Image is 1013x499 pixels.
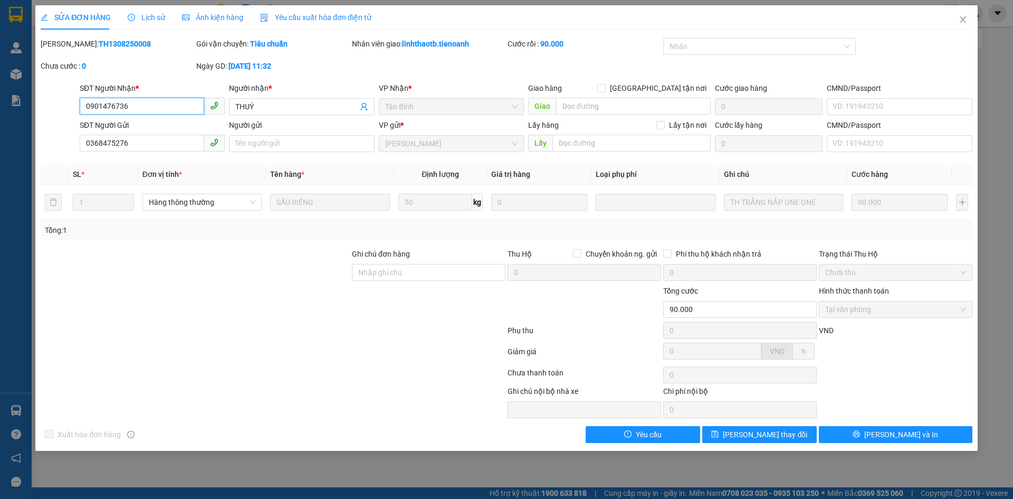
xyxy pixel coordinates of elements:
div: Người nhận [229,82,374,94]
input: Cước giao hàng [715,98,823,115]
span: Yêu cầu xuất hóa đơn điện tử [260,13,371,22]
div: CMND/Passport [827,82,972,94]
div: Tổng: 1 [45,224,391,236]
span: Tại văn phòng [825,302,966,317]
input: VD: Bàn, Ghế [270,194,389,211]
div: Gói vận chuyển: [196,38,350,50]
span: % [801,347,806,355]
div: Chưa cước : [41,60,194,72]
span: phone [210,101,218,110]
div: Trạng thái Thu Hộ [819,248,972,260]
div: VP gửi [379,119,524,131]
label: Ghi chú đơn hàng [352,250,410,258]
span: VND [770,347,785,355]
div: SĐT Người Gửi [80,119,225,131]
button: plus [956,194,968,211]
span: kg [472,194,483,211]
div: CMND/Passport [827,119,972,131]
input: Ghi Chú [724,194,843,211]
div: SĐT Người Nhận [80,82,225,94]
label: Hình thức thanh toán [819,287,889,295]
div: Cước rồi : [508,38,661,50]
span: clock-circle [128,14,135,21]
span: [PERSON_NAME] thay đổi [723,429,807,440]
b: 0 [82,62,86,70]
span: exclamation-circle [624,430,632,439]
span: Ảnh kiện hàng [182,13,243,22]
b: linhthaotb.tienoanh [402,40,469,48]
span: VND [819,326,834,335]
label: Cước lấy hàng [715,121,762,129]
span: phone [210,138,218,147]
div: Ghi chú nội bộ nhà xe [508,385,661,401]
span: Tân Bình [385,99,518,115]
input: Ghi chú đơn hàng [352,264,505,281]
div: Nhân viên giao: [352,38,505,50]
span: Lấy [528,135,552,152]
div: Người gửi [229,119,374,131]
span: Tổng cước [663,287,698,295]
div: Giảm giá [506,346,662,364]
span: Giao hàng [528,84,562,92]
span: close [959,15,967,24]
span: Phí thu hộ khách nhận trả [672,248,766,260]
span: Hàng thông thường [149,194,255,210]
input: Dọc đường [556,98,711,115]
button: printer[PERSON_NAME] và In [819,426,972,443]
b: [DATE] 11:32 [228,62,271,70]
div: Chi phí nội bộ [663,385,817,401]
span: Định lượng [422,170,459,178]
input: 0 [852,194,948,211]
label: Cước giao hàng [715,84,767,92]
div: Chưa thanh toán [506,367,662,385]
th: Loại phụ phí [591,164,719,185]
button: save[PERSON_NAME] thay đổi [702,426,817,443]
div: [PERSON_NAME]: [41,38,194,50]
span: Giao [528,98,556,115]
span: VP Nhận [379,84,408,92]
div: Ngày GD: [196,60,350,72]
span: Chuyển khoản ng. gửi [581,248,661,260]
span: save [711,430,719,439]
span: info-circle [127,431,135,438]
b: 90.000 [540,40,563,48]
span: printer [853,430,860,439]
span: Lấy hàng [528,121,559,129]
input: Cước lấy hàng [715,135,823,152]
span: [GEOGRAPHIC_DATA] tận nơi [606,82,711,94]
span: user-add [360,102,368,111]
button: Close [948,5,978,35]
span: edit [41,14,48,21]
th: Ghi chú [720,164,847,185]
span: Yêu cầu [636,429,662,440]
span: Cước hàng [852,170,888,178]
span: Xuất hóa đơn hàng [53,429,125,440]
div: Phụ thu [506,325,662,343]
span: picture [182,14,189,21]
span: Lịch sử [128,13,165,22]
span: SL [73,170,81,178]
span: Tên hàng [270,170,304,178]
input: 0 [491,194,587,211]
button: exclamation-circleYêu cầu [586,426,700,443]
span: Chưa thu [825,265,966,280]
span: Lấy tận nơi [665,119,711,131]
span: [PERSON_NAME] và In [864,429,938,440]
span: Thu Hộ [508,250,532,258]
b: TH1308250008 [99,40,151,48]
input: Dọc đường [552,135,711,152]
span: SỬA ĐƠN HÀNG [41,13,111,22]
span: Giá trị hàng [491,170,530,178]
span: Đơn vị tính [142,170,182,178]
b: Tiêu chuẩn [250,40,288,48]
button: delete [45,194,62,211]
span: Cư Kuin [385,136,518,152]
img: icon [260,14,269,22]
